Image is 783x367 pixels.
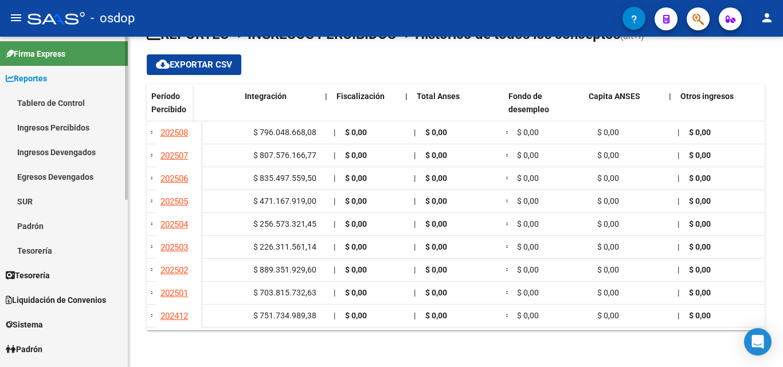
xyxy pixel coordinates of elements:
span: | [678,128,679,137]
span: - osdop [91,6,135,31]
datatable-header-cell: Fondo de desempleo [504,84,584,132]
span: $ 0,00 [345,128,367,137]
span: 202502 [160,265,188,275]
span: $ 0,00 [425,151,447,160]
span: | [414,151,416,160]
span: $ 807.576.166,77 [253,151,316,160]
span: = [506,288,510,297]
span: = [506,219,510,228]
span: | [678,173,679,183]
datatable-header-cell: Total Anses [412,84,492,132]
span: $ 0,00 [517,265,539,274]
span: $ 0,00 [425,173,447,183]
span: $ 471.167.919,00 [253,196,316,206]
span: $ 0,00 [425,265,447,274]
span: $ 0,00 [689,151,711,160]
span: $ 835.497.559,50 [253,173,316,183]
span: Exportar CSV [156,60,232,70]
span: = [506,242,510,251]
span: = [506,173,510,183]
span: 202504 [160,219,188,230]
span: $ 0,00 [689,173,711,183]
span: $ 0,00 [517,242,539,251]
span: 202412 [160,311,188,321]
span: = [150,128,155,137]
span: $ 0,00 [517,219,539,228]
span: $ 0,00 [425,311,447,320]
span: $ 0,00 [517,128,539,137]
span: = [506,265,510,274]
span: $ 0,00 [689,242,711,251]
span: $ 0,00 [517,151,539,160]
span: | [334,196,335,206]
span: 202508 [160,128,188,138]
span: = [150,173,155,183]
span: | [414,219,416,228]
span: Integración [245,92,287,101]
datatable-header-cell: Otros ingresos [676,84,756,132]
span: $ 703.815.732,63 [253,288,316,297]
span: $ 0,00 [345,151,367,160]
button: Exportar CSV [147,54,241,75]
div: Open Intercom Messenger [744,328,772,356]
span: Otros ingresos [680,92,734,101]
span: | [334,219,335,228]
span: | [334,265,335,274]
span: | [414,265,416,274]
span: $ 0,00 [425,219,447,228]
span: | [678,311,679,320]
span: Tesorería [6,269,50,282]
span: $ 0,00 [425,196,447,206]
span: $ 0,00 [425,288,447,297]
datatable-header-cell: Período Percibido [147,84,193,132]
span: $ 0,00 [345,265,367,274]
span: $ 0,00 [425,242,447,251]
datatable-header-cell: | [320,84,332,132]
span: = [150,219,155,228]
span: $ 0,00 [345,288,367,297]
span: $ 0,00 [517,288,539,297]
span: Período Percibido [151,92,186,114]
span: $ 751.734.989,38 [253,311,316,320]
span: = [506,151,510,160]
span: Capita ANSES [589,92,640,101]
span: = [150,288,155,297]
span: $ 226.311.561,14 [253,242,316,251]
span: 202503 [160,242,188,252]
span: | [678,151,679,160]
span: $ 889.351.929,60 [253,265,316,274]
span: Reportes [6,72,47,85]
span: Padrón [6,343,42,356]
span: $ 0,00 [689,196,711,206]
mat-icon: menu [9,11,23,25]
span: = [506,196,510,206]
span: Fondo de desempleo [508,92,549,114]
span: $ 0,00 [597,288,619,297]
span: $ 0,00 [345,219,367,228]
mat-icon: cloud_download [156,57,170,71]
span: | [678,265,679,274]
span: | [669,92,671,101]
span: | [414,173,416,183]
span: | [678,242,679,251]
span: | [405,92,408,101]
span: = [150,151,155,160]
span: Fiscalización [336,92,385,101]
span: $ 0,00 [597,128,619,137]
datatable-header-cell: | [664,84,676,132]
datatable-header-cell: Fiscalización [332,84,401,132]
span: $ 0,00 [345,242,367,251]
span: = [150,242,155,251]
span: | [334,173,335,183]
span: $ 0,00 [345,173,367,183]
span: Sistema [6,318,43,331]
span: | [334,288,335,297]
span: 202507 [160,151,188,161]
span: $ 0,00 [689,265,711,274]
mat-icon: person [760,11,774,25]
span: Firma Express [6,48,65,60]
datatable-header-cell: Integración [240,84,320,132]
span: = [150,196,155,206]
span: | [334,128,335,137]
datatable-header-cell: SUR [148,84,240,132]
